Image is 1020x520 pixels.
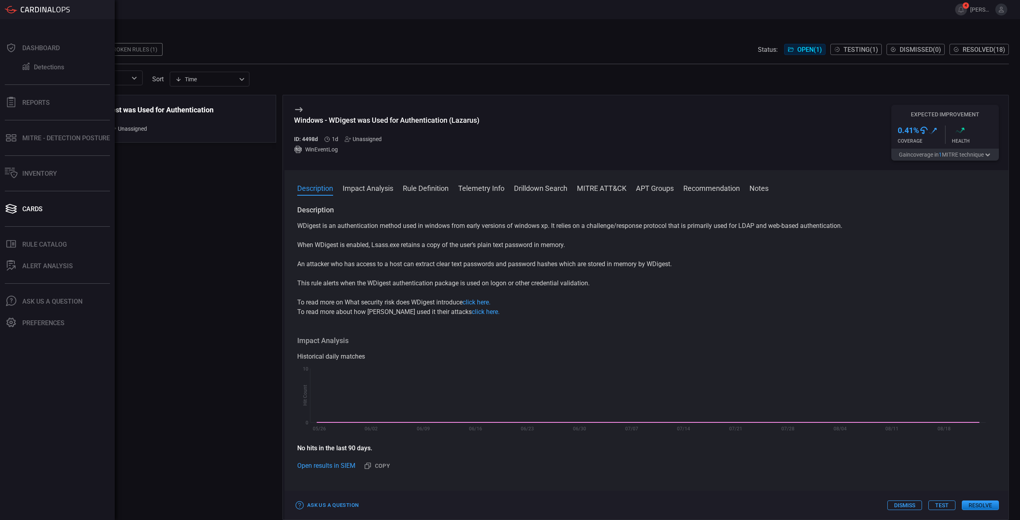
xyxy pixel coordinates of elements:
button: Gaincoverage in1MITRE technique [891,149,999,161]
div: Broken Rules (1) [104,43,163,56]
button: Copy [361,459,393,473]
div: Preferences [22,319,65,327]
strong: No hits in the last 90 days. [297,444,372,452]
span: Status: [758,46,778,53]
div: Dashboard [22,44,60,52]
span: Open ( 1 ) [797,46,822,53]
div: Unassigned [110,126,147,132]
text: 07/28 [781,426,794,432]
div: Unassigned [345,136,382,142]
text: 06/02 [365,426,378,432]
button: APT Groups [636,183,674,192]
a: Open results in SIEM [297,461,355,471]
button: 4 [955,4,967,16]
span: Testing ( 1 ) [843,46,878,53]
div: Health [952,138,999,144]
text: 07/21 [729,426,742,432]
span: Aug 24, 2025 8:08 AM [332,136,338,142]
button: Drilldown Search [514,183,567,192]
button: Resolve [962,500,999,510]
div: WinEventLog [294,145,479,153]
button: Open(1) [784,44,826,55]
button: Testing(1) [830,44,882,55]
button: Open [129,73,140,84]
button: Recommendation [683,183,740,192]
h3: 0.41 % [898,126,919,135]
div: Detections [34,63,64,71]
h3: Description [297,205,996,215]
h5: Expected Improvement [891,111,999,118]
div: Cards [22,205,43,213]
div: Inventory [22,170,57,177]
text: 06/23 [521,426,534,432]
text: 0 [306,420,308,426]
span: Resolved ( 18 ) [963,46,1005,53]
div: Windows - WDigest was Used for Authentication (Lazarus) [59,106,218,122]
text: 06/16 [469,426,482,432]
button: Rule Definition [403,183,449,192]
div: Reports [22,99,50,106]
text: 05/26 [313,426,326,432]
text: 08/04 [834,426,847,432]
span: 4 [963,2,969,9]
p: This rule alerts when the WDigest authentication package is used on logon or other credential val... [297,279,996,288]
button: Dismissed(0) [887,44,945,55]
text: 06/09 [417,426,430,432]
p: When WDigest is enabled, Lsass.exe retains a copy of the user’s plain text password in memory. [297,240,996,250]
div: Windows - WDigest was Used for Authentication (Lazarus) [294,116,479,124]
p: An attacker who has access to a host can extract clear text passwords and password hashes which a... [297,259,996,269]
p: WDigest is an authentication method used in windows from early versions of windows xp. It relies ... [297,221,996,231]
span: Dismissed ( 0 ) [900,46,941,53]
a: click here. [472,308,500,316]
button: Dismiss [887,500,922,510]
span: 1 [939,151,942,158]
button: Notes [749,183,769,192]
div: Historical daily matches [297,352,996,361]
p: To read more on What security risk does WDigest introduce [297,298,996,307]
button: Resolved(18) [949,44,1009,55]
text: Hit Count [302,385,308,406]
div: ALERT ANALYSIS [22,262,73,270]
label: sort [152,75,164,83]
button: Impact Analysis [343,183,393,192]
h5: ID: 4498d [294,136,318,142]
text: 10 [303,366,308,372]
div: Time [175,75,237,83]
h3: Impact Analysis [297,336,996,345]
text: 07/07 [625,426,638,432]
p: To read more about how [PERSON_NAME] used it their attacks [297,307,996,317]
text: 08/18 [938,426,951,432]
div: Coverage [898,138,945,144]
button: Ask Us a Question [294,499,361,512]
div: Rule Catalog [22,241,67,248]
button: MITRE ATT&CK [577,183,626,192]
text: 08/11 [885,426,898,432]
button: Telemetry Info [458,183,504,192]
text: 07/14 [677,426,690,432]
div: Ask Us A Question [22,298,82,305]
button: Description [297,183,333,192]
text: 06/30 [573,426,586,432]
div: MITRE - Detection Posture [22,134,110,142]
span: [PERSON_NAME].[PERSON_NAME] [970,6,992,13]
a: click here. [463,298,490,306]
button: Test [928,500,955,510]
